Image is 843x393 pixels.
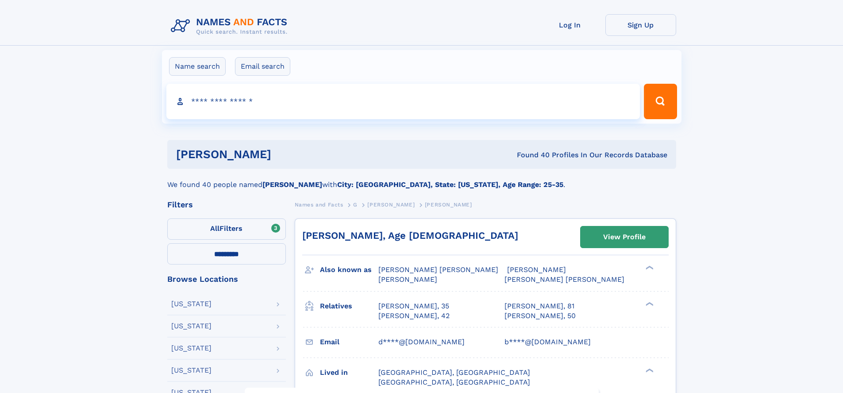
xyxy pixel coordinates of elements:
[235,57,290,76] label: Email search
[320,365,378,380] h3: Lived in
[378,301,449,311] a: [PERSON_NAME], 35
[581,226,668,248] a: View Profile
[262,180,322,189] b: [PERSON_NAME]
[171,367,212,374] div: [US_STATE]
[643,265,654,271] div: ❯
[425,202,472,208] span: [PERSON_NAME]
[167,275,286,283] div: Browse Locations
[378,265,498,274] span: [PERSON_NAME] [PERSON_NAME]
[603,227,646,247] div: View Profile
[378,275,437,284] span: [PERSON_NAME]
[167,201,286,209] div: Filters
[644,84,677,119] button: Search Button
[378,368,530,377] span: [GEOGRAPHIC_DATA], [GEOGRAPHIC_DATA]
[394,150,667,160] div: Found 40 Profiles In Our Records Database
[643,367,654,373] div: ❯
[171,345,212,352] div: [US_STATE]
[320,262,378,277] h3: Also known as
[378,378,530,386] span: [GEOGRAPHIC_DATA], [GEOGRAPHIC_DATA]
[295,199,343,210] a: Names and Facts
[169,57,226,76] label: Name search
[605,14,676,36] a: Sign Up
[337,180,563,189] b: City: [GEOGRAPHIC_DATA], State: [US_STATE], Age Range: 25-35
[507,265,566,274] span: [PERSON_NAME]
[535,14,605,36] a: Log In
[504,311,576,321] a: [PERSON_NAME], 50
[171,300,212,307] div: [US_STATE]
[176,149,394,160] h1: [PERSON_NAME]
[504,301,574,311] a: [PERSON_NAME], 81
[367,199,415,210] a: [PERSON_NAME]
[167,218,286,240] label: Filters
[367,202,415,208] span: [PERSON_NAME]
[166,84,640,119] input: search input
[320,299,378,314] h3: Relatives
[320,335,378,350] h3: Email
[353,202,358,208] span: G
[167,14,295,38] img: Logo Names and Facts
[210,224,219,233] span: All
[378,311,450,321] a: [PERSON_NAME], 42
[504,275,624,284] span: [PERSON_NAME] [PERSON_NAME]
[167,169,676,190] div: We found 40 people named with .
[353,199,358,210] a: G
[302,230,518,241] a: [PERSON_NAME], Age [DEMOGRAPHIC_DATA]
[171,323,212,330] div: [US_STATE]
[643,301,654,307] div: ❯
